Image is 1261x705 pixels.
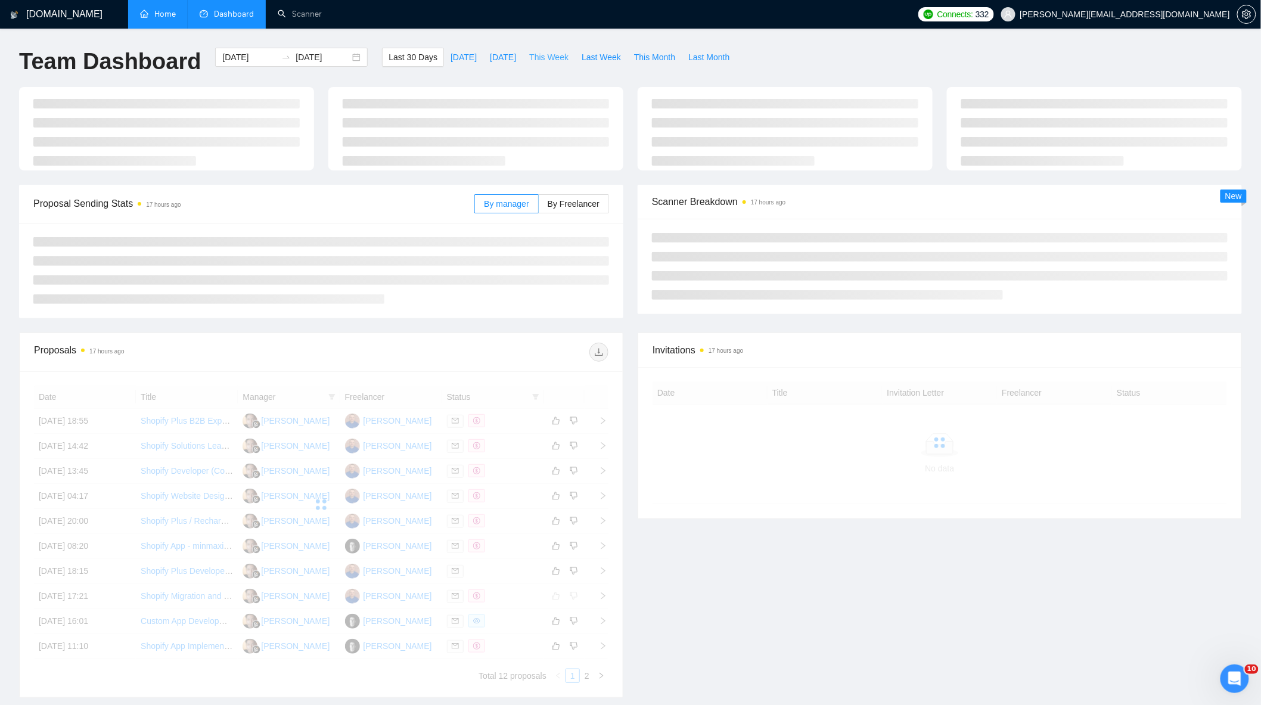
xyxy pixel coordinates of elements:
[200,10,208,18] span: dashboard
[444,48,483,67] button: [DATE]
[10,5,18,24] img: logo
[709,347,743,354] time: 17 hours ago
[490,51,516,64] span: [DATE]
[140,9,176,19] a: homeHome
[34,343,321,362] div: Proposals
[1237,5,1256,24] button: setting
[281,52,291,62] span: to
[278,9,322,19] a: searchScanner
[575,48,628,67] button: Last Week
[628,48,682,67] button: This Month
[652,194,1228,209] span: Scanner Breakdown
[653,343,1227,358] span: Invitations
[1237,10,1256,19] a: setting
[976,8,989,21] span: 332
[451,51,477,64] span: [DATE]
[924,10,933,19] img: upwork-logo.png
[483,48,523,67] button: [DATE]
[582,51,621,64] span: Last Week
[1238,10,1256,19] span: setting
[89,348,124,355] time: 17 hours ago
[1220,664,1249,693] iframe: Intercom live chat
[33,196,474,211] span: Proposal Sending Stats
[1225,191,1242,201] span: New
[389,51,437,64] span: Last 30 Days
[634,51,675,64] span: This Month
[548,199,600,209] span: By Freelancer
[751,199,785,206] time: 17 hours ago
[1004,10,1012,18] span: user
[682,48,736,67] button: Last Month
[214,9,254,19] span: Dashboard
[146,201,181,208] time: 17 hours ago
[937,8,973,21] span: Connects:
[688,51,729,64] span: Last Month
[523,48,575,67] button: This Week
[281,52,291,62] span: swap-right
[1245,664,1259,674] span: 10
[19,48,201,76] h1: Team Dashboard
[529,51,569,64] span: This Week
[222,51,277,64] input: Start date
[484,199,529,209] span: By manager
[296,51,350,64] input: End date
[382,48,444,67] button: Last 30 Days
